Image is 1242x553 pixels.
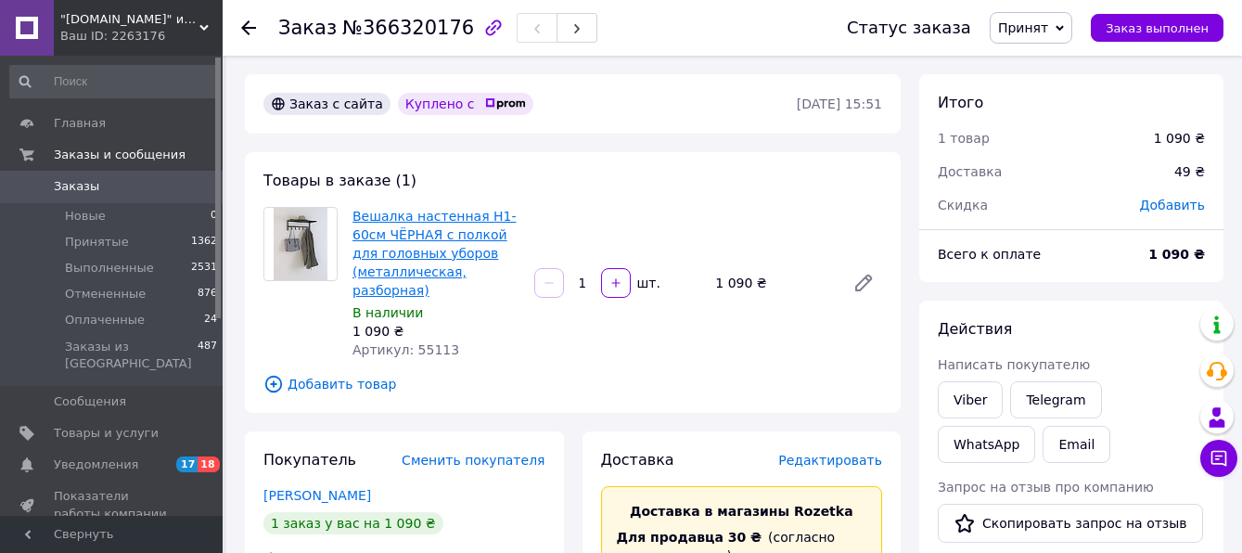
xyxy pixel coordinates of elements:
[211,208,217,225] span: 0
[998,20,1048,35] span: Принят
[938,320,1012,338] span: Действия
[1010,381,1101,418] a: Telegram
[1154,129,1205,148] div: 1 090 ₴
[352,305,423,320] span: В наличии
[54,457,138,473] span: Уведомления
[1140,198,1205,212] span: Добавить
[54,147,186,163] span: Заказы и сообщения
[263,451,356,469] span: Покупатель
[1091,14,1223,42] button: Заказ выполнен
[241,19,256,37] div: Вернуться назад
[9,65,219,98] input: Поиск
[274,208,328,280] img: Вешалка настенная Н1-60см ЧЁРНАЯ с полкой для головных уборов (металлическая, разборная)
[198,339,217,372] span: 487
[708,270,838,296] div: 1 090 ₴
[65,208,106,225] span: Новые
[938,381,1003,418] a: Viber
[352,209,516,298] a: Вешалка настенная Н1-60см ЧЁРНАЯ с полкой для головных уборов (металлическая, разборная)
[204,312,217,328] span: 24
[176,457,198,472] span: 17
[352,342,459,357] span: Артикул: 55113
[54,115,106,132] span: Главная
[65,312,145,328] span: Оплаченные
[1200,440,1237,477] button: Чат с покупателем
[402,453,544,468] span: Сменить покупателя
[263,488,371,503] a: [PERSON_NAME]
[191,260,217,276] span: 2531
[633,274,662,292] div: шт.
[278,17,337,39] span: Заказ
[938,504,1203,543] button: Скопировать запрос на отзыв
[54,393,126,410] span: Сообщения
[938,480,1154,495] span: Запрос на отзыв про компанию
[54,425,159,442] span: Товары и услуги
[60,28,223,45] div: Ваш ID: 2263176
[617,530,762,545] span: Для продавца 30 ₴
[938,426,1035,463] a: WhatsApp
[342,17,474,39] span: №366320176
[352,322,519,341] div: 1 090 ₴
[65,286,146,302] span: Отмененные
[778,453,882,468] span: Редактировать
[1148,247,1205,262] b: 1 090 ₴
[601,451,674,469] span: Доставка
[1163,151,1216,192] div: 49 ₴
[485,98,526,109] img: prom
[65,339,198,372] span: Заказы из [GEOGRAPHIC_DATA]
[191,234,217,251] span: 1362
[198,457,219,472] span: 18
[65,234,129,251] span: Принятые
[263,374,882,394] span: Добавить товар
[54,178,99,195] span: Заказы
[54,488,172,521] span: Показатели работы компании
[845,264,882,302] a: Редактировать
[938,131,990,146] span: 1 товар
[938,247,1041,262] span: Всего к оплате
[938,357,1090,372] span: Написать покупателю
[263,93,391,115] div: Заказ с сайта
[1043,426,1110,463] button: Email
[1106,21,1209,35] span: Заказ выполнен
[938,94,983,111] span: Итого
[630,504,853,519] span: Доставка в магазины Rozetka
[198,286,217,302] span: 876
[398,93,533,115] div: Куплено с
[65,260,154,276] span: Выполненные
[797,96,882,111] time: [DATE] 15:51
[263,512,443,534] div: 1 заказ у вас на 1 090 ₴
[938,164,1002,179] span: Доставка
[938,198,988,212] span: Скидка
[263,172,416,189] span: Товары в заказе (1)
[847,19,971,37] div: Статус заказа
[60,11,199,28] span: "vts1.com.ua" интернет магазин мебели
